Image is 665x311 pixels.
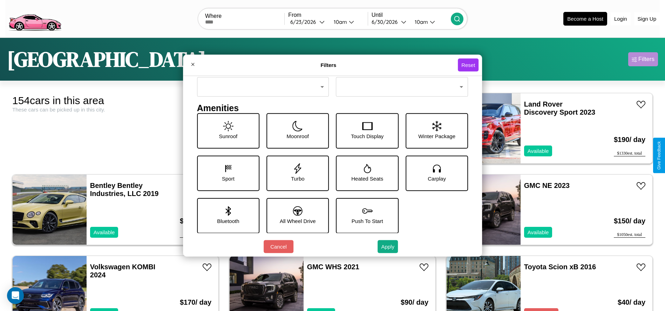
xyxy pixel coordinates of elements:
[205,13,284,19] label: Where
[180,210,211,232] h3: $ 130 / day
[634,12,660,25] button: Sign Up
[614,210,645,232] h3: $ 150 / day
[378,240,398,253] button: Apply
[219,131,238,141] p: Sunroof
[330,19,349,25] div: 10am
[94,228,115,237] p: Available
[418,131,455,141] p: Winter Package
[638,56,654,63] div: Filters
[12,95,219,107] div: 154 cars in this area
[288,18,328,26] button: 6/23/2026
[199,62,458,68] h4: Filters
[524,100,595,116] a: Land Rover Discovery Sport 2023
[428,174,446,183] p: Carplay
[222,174,235,183] p: Sport
[614,232,645,238] div: $ 1050 est. total
[197,67,329,77] h4: Fuel
[352,216,383,225] p: Push To Start
[657,141,661,170] div: Give Feedback
[372,12,451,18] label: Until
[280,216,316,225] p: All Wheel Drive
[90,263,155,279] a: Volkswagen KOMBI 2024
[628,52,658,66] button: Filters
[458,59,479,72] button: Reset
[351,174,383,183] p: Heated Seats
[290,19,319,25] div: 6 / 23 / 2026
[180,232,211,238] div: $ 910 est. total
[563,12,607,26] button: Become a Host
[7,287,24,304] div: Open Intercom Messenger
[12,107,219,113] div: These cars can be picked up in this city.
[524,263,596,271] a: Toyota Scion xB 2016
[264,240,293,253] button: Cancel
[409,18,451,26] button: 10am
[307,263,359,271] a: GMC WHS 2021
[7,45,206,74] h1: [GEOGRAPHIC_DATA]
[372,19,401,25] div: 6 / 30 / 2026
[611,12,631,25] button: Login
[411,19,430,25] div: 10am
[288,12,367,18] label: From
[528,228,549,237] p: Available
[614,151,645,156] div: $ 1330 est. total
[528,146,549,156] p: Available
[328,18,368,26] button: 10am
[524,182,570,189] a: GMC NE 2023
[287,131,309,141] p: Moonroof
[614,129,645,151] h3: $ 190 / day
[336,67,468,77] h4: Transmission
[5,4,64,33] img: logo
[197,103,468,113] h4: Amenities
[291,174,305,183] p: Turbo
[351,131,384,141] p: Touch Display
[217,216,239,225] p: Bluetooth
[90,182,159,197] a: Bentley Bentley Industries, LLC 2019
